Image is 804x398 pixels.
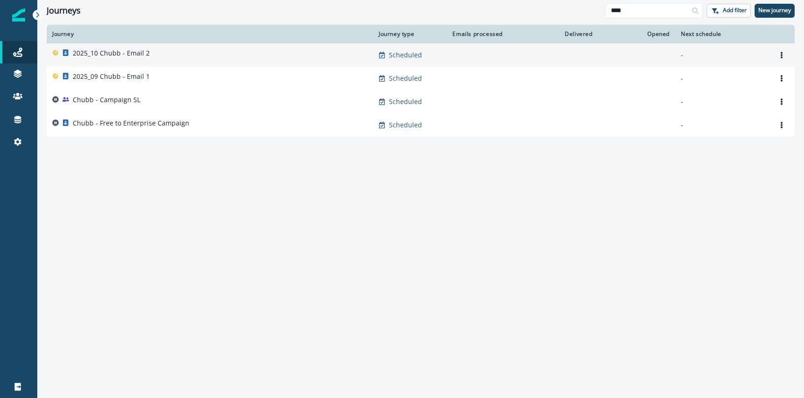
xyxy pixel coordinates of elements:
[389,74,422,83] p: Scheduled
[379,30,437,38] div: Journey type
[774,71,789,85] button: Options
[758,7,791,14] p: New journey
[681,97,763,106] p: -
[73,72,150,81] p: 2025_09 Chubb - Email 1
[681,120,763,130] p: -
[73,119,189,128] p: Chubb - Free to Enterprise Campaign
[774,48,789,62] button: Options
[47,113,795,137] a: Chubb - Free to Enterprise CampaignScheduled--Options
[723,7,747,14] p: Add filter
[774,118,789,132] button: Options
[707,4,751,18] button: Add filter
[73,95,140,105] p: Chubb - Campaign SL
[389,50,422,60] p: Scheduled
[755,4,795,18] button: New journey
[681,30,763,38] div: Next schedule
[681,50,763,60] p: -
[47,67,795,90] a: 2025_09 Chubb - Email 1Scheduled--Options
[389,97,422,106] p: Scheduled
[73,49,150,58] p: 2025_10 Chubb - Email 2
[47,90,795,113] a: Chubb - Campaign SLScheduled--Options
[12,8,25,21] img: Inflection
[604,30,670,38] div: Opened
[47,43,795,67] a: 2025_10 Chubb - Email 2Scheduled--Options
[449,30,503,38] div: Emails processed
[47,6,81,16] h1: Journeys
[774,95,789,109] button: Options
[681,74,763,83] p: -
[389,120,422,130] p: Scheduled
[52,30,367,38] div: Journey
[514,30,593,38] div: Delivered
